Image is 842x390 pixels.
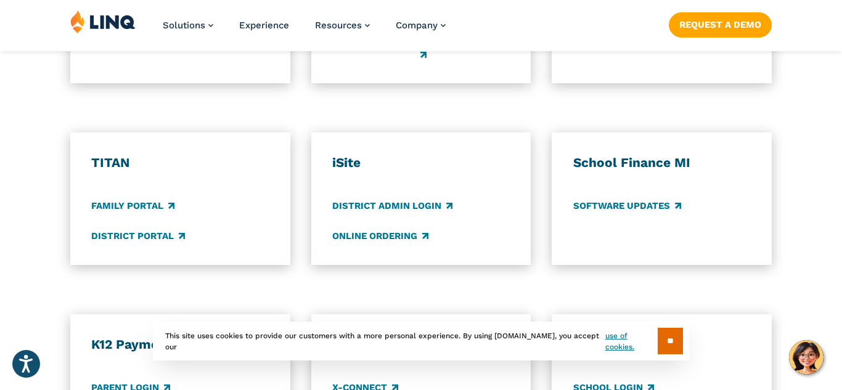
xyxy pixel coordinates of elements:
h3: TITAN [91,155,269,171]
img: LINQ | K‑12 Software [70,10,136,33]
a: Company [396,20,446,31]
h3: K12 Payments Center [91,336,269,353]
nav: Button Navigation [669,10,772,37]
a: Online Ordering [332,229,428,243]
a: use of cookies. [605,330,658,352]
span: Company [396,20,438,31]
h3: School Finance MI [573,155,751,171]
span: Solutions [163,20,205,31]
a: Request a Demo [669,12,772,37]
nav: Primary Navigation [163,10,446,51]
h3: iSite [332,155,510,171]
a: Solutions [163,20,213,31]
a: Resources [315,20,370,31]
a: District Admin Login [332,199,452,213]
a: Family Portal [91,199,174,213]
button: Hello, have a question? Let’s chat. [789,340,824,375]
div: This site uses cookies to provide our customers with a more personal experience. By using [DOMAIN... [153,322,689,360]
span: Resources [315,20,362,31]
a: Software Updates [573,199,681,213]
a: District Portal [91,229,185,243]
a: Experience [239,20,289,31]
